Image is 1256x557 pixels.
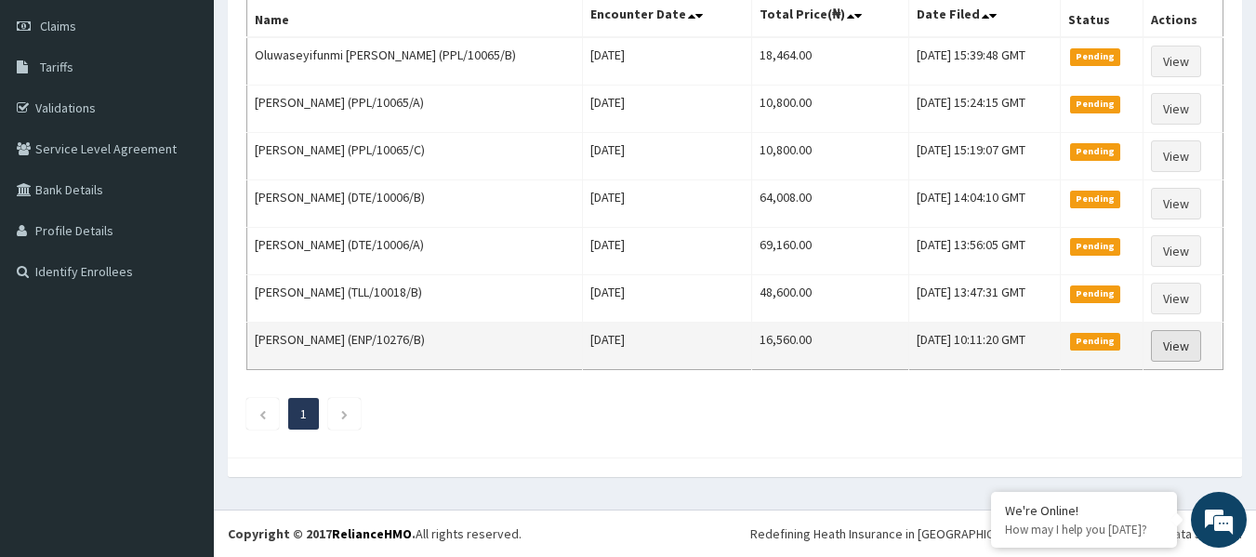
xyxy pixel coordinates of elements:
td: [PERSON_NAME] (DTE/10006/B) [247,180,583,228]
a: View [1151,188,1201,219]
td: 48,600.00 [752,275,909,323]
td: [DATE] 10:11:20 GMT [909,323,1061,370]
td: [DATE] 13:47:31 GMT [909,275,1061,323]
td: [DATE] [583,180,752,228]
span: Pending [1070,333,1121,350]
a: Next page [340,405,349,422]
td: [PERSON_NAME] (DTE/10006/A) [247,228,583,275]
span: Pending [1070,96,1121,113]
div: Redefining Heath Insurance in [GEOGRAPHIC_DATA] using Telemedicine and Data Science! [750,524,1242,543]
a: View [1151,140,1201,172]
td: [DATE] 15:39:48 GMT [909,37,1061,86]
td: 16,560.00 [752,323,909,370]
td: 10,800.00 [752,133,909,180]
strong: Copyright © 2017 . [228,525,416,542]
td: [DATE] [583,86,752,133]
td: [DATE] 13:56:05 GMT [909,228,1061,275]
div: We're Online! [1005,502,1163,519]
td: [DATE] [583,275,752,323]
a: Page 1 is your current page [300,405,307,422]
td: [PERSON_NAME] (PPL/10065/C) [247,133,583,180]
td: Oluwaseyifunmi [PERSON_NAME] (PPL/10065/B) [247,37,583,86]
td: 18,464.00 [752,37,909,86]
a: View [1151,93,1201,125]
td: [DATE] [583,133,752,180]
p: How may I help you today? [1005,522,1163,537]
td: [DATE] [583,228,752,275]
a: RelianceHMO [332,525,412,542]
a: View [1151,235,1201,267]
td: [PERSON_NAME] (TLL/10018/B) [247,275,583,323]
footer: All rights reserved. [214,510,1256,557]
td: [PERSON_NAME] (PPL/10065/A) [247,86,583,133]
td: [DATE] [583,37,752,86]
span: Pending [1070,143,1121,160]
span: Pending [1070,238,1121,255]
span: Tariffs [40,59,73,75]
td: [DATE] [583,323,752,370]
td: 10,800.00 [752,86,909,133]
a: View [1151,283,1201,314]
span: Pending [1070,48,1121,65]
td: [DATE] 15:24:15 GMT [909,86,1061,133]
td: 69,160.00 [752,228,909,275]
td: 64,008.00 [752,180,909,228]
a: Previous page [258,405,267,422]
a: View [1151,46,1201,77]
td: [DATE] 15:19:07 GMT [909,133,1061,180]
span: Claims [40,18,76,34]
td: [DATE] 14:04:10 GMT [909,180,1061,228]
a: View [1151,330,1201,362]
span: Pending [1070,285,1121,302]
td: [PERSON_NAME] (ENP/10276/B) [247,323,583,370]
span: Pending [1070,191,1121,207]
